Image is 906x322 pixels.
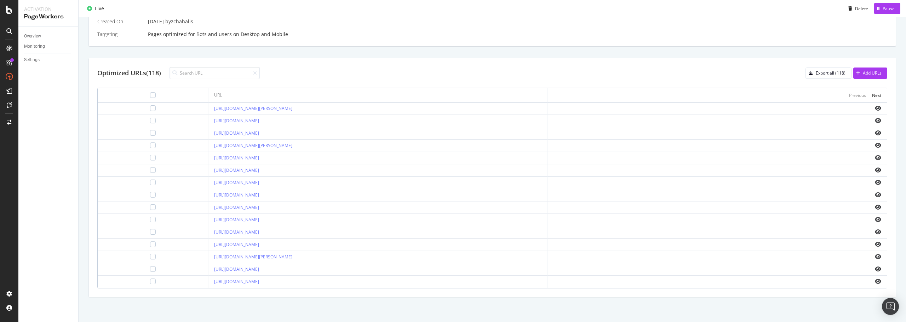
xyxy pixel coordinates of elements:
i: eye [875,167,881,173]
a: [URL][DOMAIN_NAME] [214,266,259,272]
i: eye [875,217,881,222]
i: eye [875,241,881,247]
div: Previous [849,92,866,98]
div: URL [214,92,222,98]
i: eye [875,279,881,284]
i: eye [875,155,881,160]
a: [URL][DOMAIN_NAME] [214,130,259,136]
a: [URL][DOMAIN_NAME] [214,192,259,198]
a: [URL][DOMAIN_NAME] [214,155,259,161]
i: eye [875,180,881,185]
div: Overview [24,33,41,40]
i: eye [875,118,881,123]
div: [DATE] [148,18,887,25]
div: Bots and users [196,31,232,38]
i: eye [875,142,881,148]
div: Settings [24,56,40,64]
button: Export all (118) [805,68,851,79]
i: eye [875,254,881,259]
div: PageWorkers [24,13,73,21]
a: [URL][DOMAIN_NAME][PERSON_NAME] [214,105,292,111]
i: eye [875,229,881,235]
div: Next [872,92,881,98]
i: eye [875,130,881,136]
a: Settings [24,56,73,64]
div: Pause [883,5,895,11]
div: Activation [24,6,73,13]
button: Pause [874,3,900,14]
div: Export all (118) [816,70,845,76]
a: [URL][DOMAIN_NAME] [214,204,259,210]
button: Add URLs [853,68,887,79]
a: [URL][DOMAIN_NAME] [214,279,259,285]
div: Live [95,5,104,12]
div: by zchahalis [165,18,193,25]
i: eye [875,266,881,272]
a: [URL][DOMAIN_NAME] [214,217,259,223]
a: [URL][DOMAIN_NAME] [214,118,259,124]
div: Created On [97,18,142,25]
i: eye [875,192,881,198]
div: Optimized URLs (118) [97,69,161,78]
button: Delete [845,3,868,14]
div: Open Intercom Messenger [882,298,899,315]
input: Search URL [170,67,260,79]
button: Next [872,91,881,99]
a: [URL][DOMAIN_NAME][PERSON_NAME] [214,142,292,148]
a: [URL][DOMAIN_NAME] [214,180,259,186]
a: [URL][DOMAIN_NAME] [214,241,259,247]
a: [URL][DOMAIN_NAME][PERSON_NAME] [214,254,292,260]
div: Monitoring [24,43,45,50]
div: Targeting [97,31,142,38]
a: Monitoring [24,43,73,50]
a: Overview [24,33,73,40]
div: Delete [855,5,868,11]
a: [URL][DOMAIN_NAME] [214,229,259,235]
div: Pages optimized for on [148,31,887,38]
i: eye [875,105,881,111]
a: [URL][DOMAIN_NAME] [214,167,259,173]
div: Add URLs [863,70,882,76]
i: eye [875,204,881,210]
button: Previous [849,91,866,99]
div: Desktop and Mobile [241,31,288,38]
